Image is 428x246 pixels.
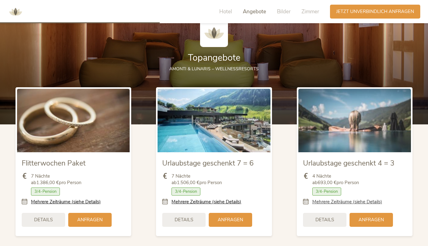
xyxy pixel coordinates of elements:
[312,173,359,186] span: 4 Nächte ab pro Person
[303,158,395,168] span: Urlaubstage geschenkt 4 = 3
[218,217,243,223] span: Anfragen
[34,217,53,223] span: Details
[172,188,200,196] span: 3/4-Pension
[158,89,270,152] img: Urlaubstage geschenkt 7 = 6
[298,89,411,152] img: Urlaubstage geschenkt 4 = 3
[77,217,103,223] span: Anfragen
[312,199,382,205] a: Mehrere Zeiträume (siehe Details)
[359,217,384,223] span: Anfragen
[22,158,86,168] span: Flitterwochen Paket
[31,173,82,186] span: 7 Nächte ab pro Person
[188,52,240,64] span: Topangebote
[175,217,193,223] span: Details
[172,199,241,205] a: Mehrere Zeiträume (siehe Details)
[6,9,25,14] a: AMONTI & LUNARIS Wellnessresort
[31,199,101,205] a: Mehrere Zeiträume (siehe Details)
[277,8,291,15] span: Bilder
[318,179,337,186] b: 693,00 €
[36,179,59,186] b: 1.386,00 €
[162,158,254,168] span: Urlaubstage geschenkt 7 = 6
[6,2,25,21] img: AMONTI & LUNARIS Wellnessresort
[243,8,266,15] span: Angebote
[219,8,232,15] span: Hotel
[172,173,222,186] span: 7 Nächte ab pro Person
[301,8,319,15] span: Zimmer
[336,8,414,15] span: Jetzt unverbindlich anfragen
[31,188,60,196] span: 3/4-Pension
[315,217,334,223] span: Details
[312,188,341,196] span: 3/4-Pension
[169,66,259,72] span: AMONTI & LUNARIS – Wellnessresorts
[177,179,199,186] b: 1.506,00 €
[17,89,130,152] img: Flitterwochen Paket
[200,19,228,47] img: AMONTI & LUNARIS Wellnessresort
